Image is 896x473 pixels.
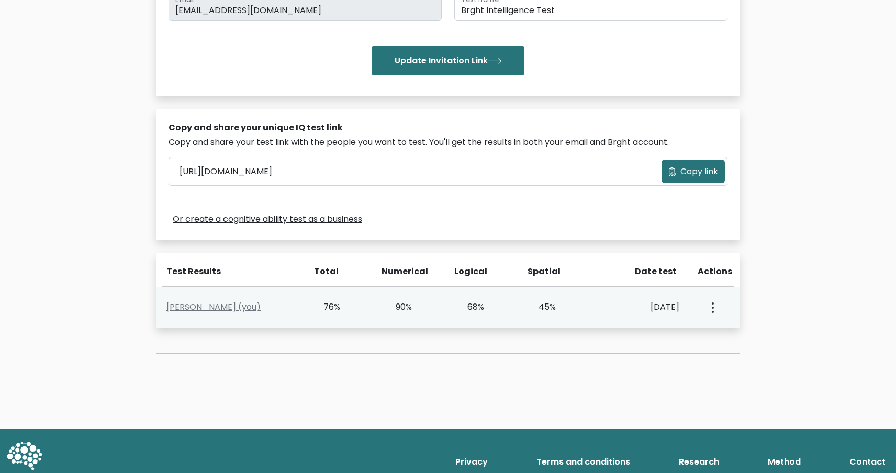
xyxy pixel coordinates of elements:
div: 90% [383,301,412,313]
div: Logical [454,265,485,278]
span: Copy link [680,165,718,178]
div: Copy and share your test link with the people you want to test. You'll get the results in both yo... [169,136,727,149]
a: [PERSON_NAME] (you) [166,301,261,313]
div: Numerical [382,265,412,278]
div: 68% [454,301,484,313]
div: Total [308,265,339,278]
a: Contact [845,452,890,472]
a: Method [764,452,805,472]
div: Copy and share your unique IQ test link [169,121,727,134]
div: Date test [600,265,685,278]
a: Privacy [451,452,492,472]
div: Actions [698,265,734,278]
div: [DATE] [598,301,679,313]
div: 76% [310,301,340,313]
a: Research [675,452,723,472]
a: Or create a cognitive ability test as a business [173,213,362,226]
button: Update Invitation Link [372,46,524,75]
div: Spatial [528,265,558,278]
div: 45% [527,301,556,313]
a: Terms and conditions [532,452,634,472]
div: Test Results [166,265,296,278]
button: Copy link [662,160,725,183]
